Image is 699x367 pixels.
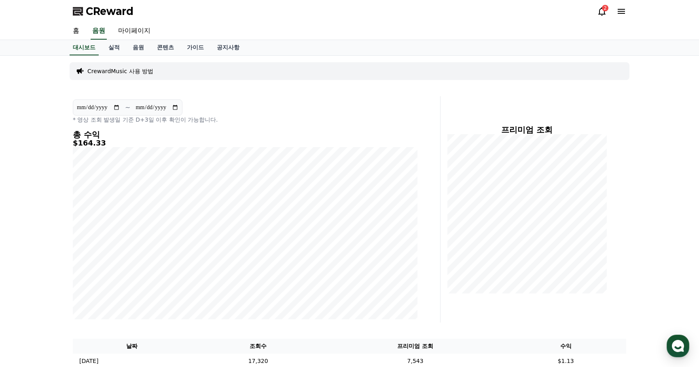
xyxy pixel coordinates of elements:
a: 실적 [102,40,126,55]
a: 음원 [126,40,150,55]
a: 공지사항 [210,40,246,55]
p: * 영상 조회 발생일 기준 D+3일 이후 확인이 가능합니다. [73,116,417,124]
a: 홈 [66,23,86,40]
p: ~ [125,103,130,112]
a: 대시보드 [70,40,99,55]
h4: 프리미엄 조회 [447,125,607,134]
a: 콘텐츠 [150,40,180,55]
a: 가이드 [180,40,210,55]
a: 2 [597,6,607,16]
div: 2 [602,5,608,11]
th: 프리미엄 조회 [325,339,506,354]
p: [DATE] [79,357,98,365]
a: CrewardMusic 사용 방법 [87,67,153,75]
th: 조회수 [191,339,325,354]
span: CReward [86,5,133,18]
th: 날짜 [73,339,191,354]
a: 음원 [91,23,107,40]
a: 마이페이지 [112,23,157,40]
th: 수익 [505,339,626,354]
h4: 총 수익 [73,130,417,139]
h5: $164.33 [73,139,417,147]
a: CReward [73,5,133,18]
